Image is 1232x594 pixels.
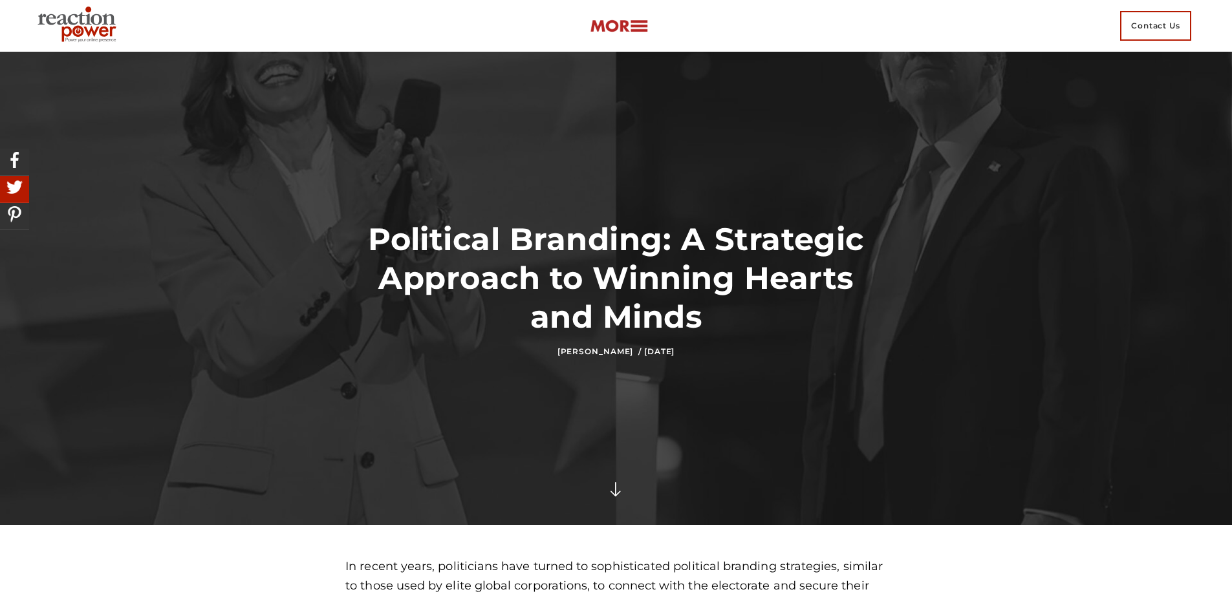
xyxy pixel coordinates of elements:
[32,3,126,49] img: Executive Branding | Personal Branding Agency
[3,176,26,198] img: Share On Twitter
[557,346,642,356] a: [PERSON_NAME] /
[3,203,26,226] img: Share On Pinterest
[3,149,26,171] img: Share On Facebook
[1120,11,1191,41] span: Contact Us
[590,19,648,34] img: more-btn.png
[644,346,675,356] time: [DATE]
[345,220,887,336] h1: Political Branding: A Strategic Approach to Winning Hearts and Minds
